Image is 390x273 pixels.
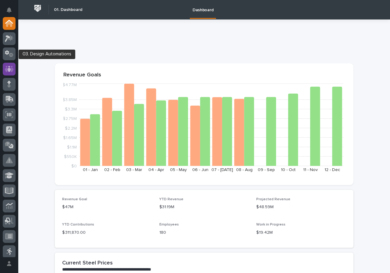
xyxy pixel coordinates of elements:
[170,168,187,172] text: 05 - May
[104,168,120,172] text: 02 - Feb
[64,154,77,159] tspan: $550K
[324,168,340,172] text: 12 - Dec
[62,204,152,210] p: $47M
[63,72,345,79] p: Revenue Goals
[256,229,346,236] p: $19.42M
[148,168,164,172] text: 04 - Apr
[32,3,43,14] img: Workspace Logo
[65,107,77,111] tspan: $3.3M
[3,4,16,16] button: Notifications
[62,198,87,201] span: Revenue Goal
[126,168,142,172] text: 03 - Mar
[256,198,290,201] span: Projected Revenue
[256,223,285,226] span: Work in Progress
[159,204,249,210] p: $31.19M
[62,83,77,87] tspan: $4.77M
[62,260,113,267] h2: Current Steel Prices
[236,168,253,172] text: 08 - Aug
[62,223,94,226] span: YTD Contributions
[54,7,82,12] h2: 01. Dashboard
[63,135,77,140] tspan: $1.65M
[258,168,275,172] text: 09 - Sep
[211,168,233,172] text: 07 - [DATE]
[281,168,296,172] text: 10 - Oct
[83,168,98,172] text: 01 - Jan
[159,223,179,226] span: Employees
[65,126,77,130] tspan: $2.2M
[62,98,77,102] tspan: $3.85M
[159,229,249,236] p: 180
[303,168,318,172] text: 11 - Nov
[67,145,77,149] tspan: $1.1M
[159,198,183,201] span: YTD Revenue
[8,7,16,17] div: Notifications
[71,164,77,168] tspan: $0
[62,229,152,236] p: $ 311,870.00
[192,168,208,172] text: 06 - Jun
[63,117,77,121] tspan: $2.75M
[256,204,346,210] p: $48.59M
